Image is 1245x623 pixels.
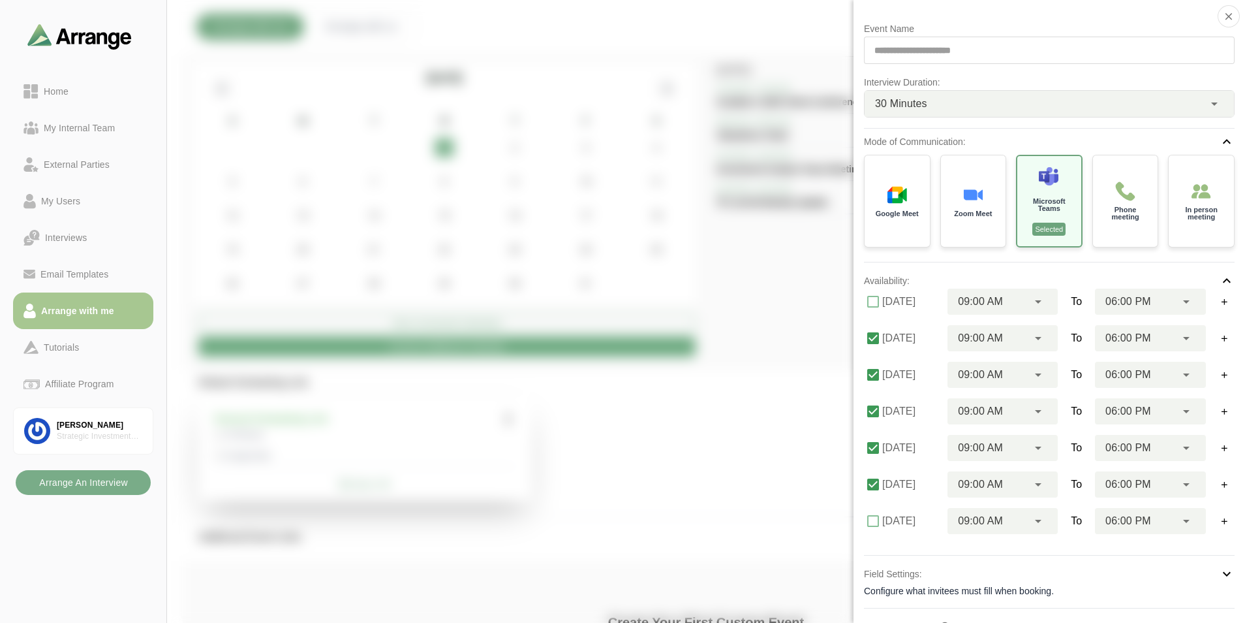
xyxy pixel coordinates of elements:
[13,329,153,366] a: Tutorials
[13,407,153,455] a: [PERSON_NAME]Strategic Investment Group
[1103,206,1148,221] p: Phone meeting
[958,513,1003,530] span: 09:00 AM
[1115,182,1135,201] img: Phone meeting
[13,366,153,402] a: Affiliate Program
[38,157,115,172] div: External Parties
[958,366,1003,383] span: 09:00 AM
[35,266,114,282] div: Email Templates
[958,330,1003,347] span: 09:00 AM
[13,293,153,329] a: Arrange with me
[1105,293,1151,310] span: 06:00 PM
[882,435,940,461] label: [DATE]
[1071,294,1082,310] span: To
[864,566,922,582] p: Field Settings:
[1039,167,1058,186] img: Microsoft Teams
[864,21,1235,37] p: Event Name
[36,303,119,319] div: Arrange with me
[882,508,940,534] label: [DATE]
[1105,330,1151,347] span: 06:00 PM
[958,403,1003,420] span: 09:00 AM
[57,420,142,431] div: [PERSON_NAME]
[13,146,153,183] a: External Parties
[882,471,940,498] label: [DATE]
[864,273,910,289] p: Availability:
[1071,440,1082,456] span: To
[13,219,153,256] a: Interviews
[13,110,153,146] a: My Internal Team
[36,193,85,209] div: My Users
[13,183,153,219] a: My Users
[958,476,1003,493] span: 09:00 AM
[1105,513,1151,530] span: 06:00 PM
[38,340,84,355] div: Tutorials
[1028,198,1071,212] p: Microsoft Teams
[1179,206,1223,221] p: In person meeting
[882,362,940,388] label: [DATE]
[1071,330,1082,346] span: To
[882,325,940,351] label: [DATE]
[882,289,940,315] label: [DATE]
[1191,182,1211,201] img: IIn person
[1071,513,1082,529] span: To
[958,439,1003,456] span: 09:00 AM
[1105,403,1151,420] span: 06:00 PM
[13,256,153,293] a: Email Templates
[1105,366,1151,383] span: 06:00 PM
[1105,476,1151,493] span: 06:00 PM
[876,210,919,217] p: Google Meet
[954,210,992,217] p: Zoom Meet
[27,24,132,49] img: arrangeai-name-small-logo.4d2b8aee.svg
[1071,367,1082,383] span: To
[40,376,119,392] div: Affiliate Program
[57,431,142,442] div: Strategic Investment Group
[1033,223,1066,236] p: Selected
[38,84,74,99] div: Home
[13,73,153,110] a: Home
[1071,404,1082,419] span: To
[887,185,907,204] img: Google Meet
[1071,477,1082,492] span: To
[958,293,1003,310] span: 09:00 AM
[963,185,983,204] img: Zoom Meet
[864,74,1235,90] p: Interview Duration:
[40,230,92,246] div: Interviews
[882,398,940,424] label: [DATE]
[1105,439,1151,456] span: 06:00 PM
[38,120,120,136] div: My Internal Team
[864,134,966,150] p: Mode of Communication:
[864,584,1235,598] div: Configure what invitees must fill when booking.
[16,470,151,495] button: Arrange An Interview
[875,95,927,112] span: 30 Minutes
[38,470,128,495] b: Arrange An Interview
